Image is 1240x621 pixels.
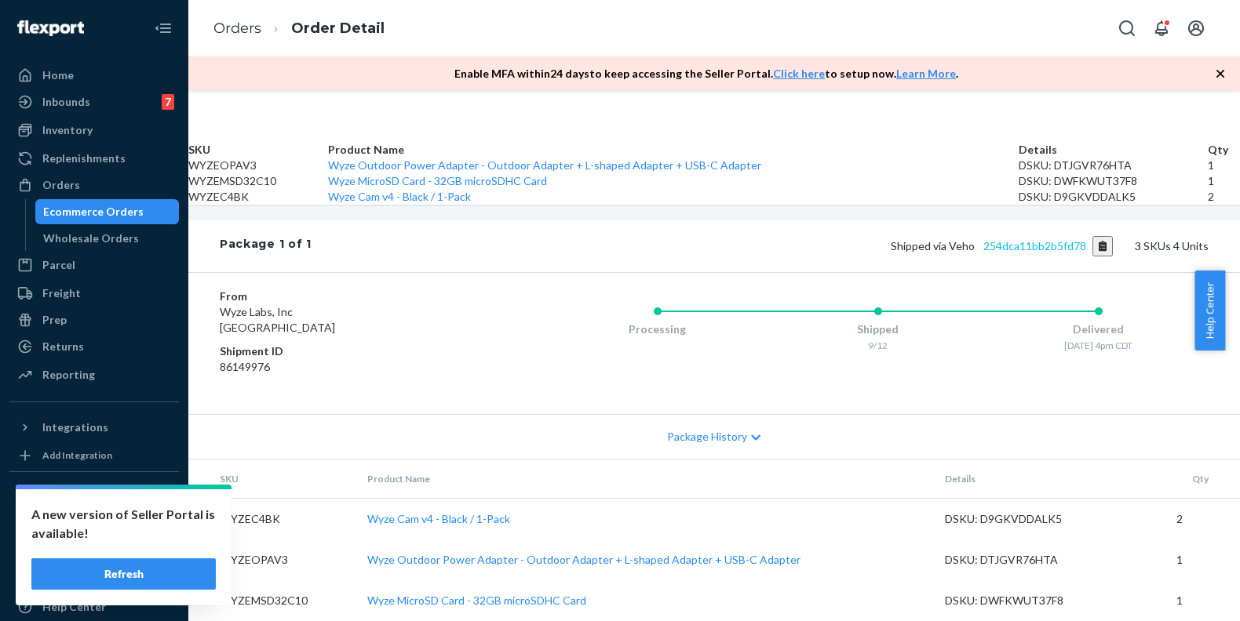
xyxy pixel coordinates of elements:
[43,204,144,220] div: Ecommerce Orders
[1019,189,1208,205] div: DSKU: D9GKVDDALK5
[1208,173,1240,189] td: 1
[328,142,1019,158] th: Product Name
[9,63,179,88] a: Home
[945,552,1151,568] div: DSKU: DTJGVR76HTA
[9,89,179,114] a: Inbounds7
[1146,13,1177,44] button: Open notifications
[1019,142,1208,158] th: Details
[1164,459,1240,499] th: Qty
[220,289,484,304] dt: From
[42,448,112,462] div: Add Integration
[42,339,84,354] div: Returns
[9,172,179,198] a: Orders
[328,174,547,187] a: Wyze MicroSD Card - 32GB microSDHC Card
[188,459,355,499] th: SKU
[220,343,484,359] dt: Shipment ID
[42,599,106,615] div: Help Center
[9,281,179,306] a: Freight
[932,459,1164,499] th: Details
[42,312,67,328] div: Prep
[1111,13,1143,44] button: Open Search Box
[188,158,328,173] td: WYZEOPAV3
[367,512,510,525] a: Wyze Cam v4 - Black / 1-Pack
[201,5,397,52] ol: breadcrumbs
[17,20,84,36] img: Flexport logo
[454,66,958,82] p: Enable MFA within 24 days to keep accessing the Seller Portal. to setup now. .
[31,505,216,543] p: A new version of Seller Portal is available!
[768,321,988,337] div: Shipped
[148,13,179,44] button: Close Navigation
[220,236,312,256] div: Package 1 of 1
[9,446,179,465] a: Add Integration
[1092,236,1114,256] button: Copy tracking number
[291,20,385,37] a: Order Detail
[328,190,471,203] a: Wyze Cam v4 - Black / 1-Pack
[9,594,179,619] a: Help Center
[945,593,1151,608] div: DSKU: DWFKWUT37F8
[9,146,179,171] a: Replenishments
[773,67,825,80] a: Click here
[9,118,179,143] a: Inventory
[188,142,328,158] th: SKU
[1164,580,1240,621] td: 1
[9,568,179,593] a: Talk to Support
[367,553,801,566] a: Wyze Outdoor Power Adapter - Outdoor Adapter + L-shaped Adapter + USB-C Adapter
[328,158,761,172] a: Wyze Outdoor Power Adapter - Outdoor Adapter + L-shaped Adapter + USB-C Adapter
[9,516,179,535] a: Add Fast Tag
[43,231,139,246] div: Wholesale Orders
[9,334,179,359] a: Returns
[220,305,335,334] span: Wyze Labs, Inc [GEOGRAPHIC_DATA]
[42,419,108,435] div: Integrations
[9,307,179,332] a: Prep
[1019,158,1208,173] div: DSKU: DTJGVR76HTA
[945,511,1151,527] div: DSKU: D9GKVDDALK5
[1208,189,1240,205] td: 2
[188,580,355,621] td: WYZEMSD32C10
[42,177,80,193] div: Orders
[1180,13,1212,44] button: Open account menu
[9,362,179,387] a: Reporting
[312,236,1209,256] div: 3 SKUs 4 Units
[988,339,1209,352] div: [DATE] 4pm CDT
[896,67,956,80] a: Learn More
[35,226,180,251] a: Wholesale Orders
[188,499,355,540] td: WYZEC4BK
[1019,173,1208,189] div: DSKU: DWFKWUT37F8
[547,321,768,337] div: Processing
[9,415,179,440] button: Integrations
[9,541,179,566] a: Settings
[891,239,1114,252] span: Shipped via Veho
[42,367,95,383] div: Reporting
[1164,539,1240,580] td: 1
[1208,142,1240,158] th: Qty
[1208,158,1240,173] td: 1
[31,558,216,590] button: Refresh
[367,594,586,607] a: Wyze MicroSD Card - 32GB microSDHC Card
[1194,271,1225,350] button: Help Center
[42,122,93,138] div: Inventory
[188,539,355,580] td: WYZEOPAV3
[1164,499,1240,540] td: 2
[162,94,174,110] div: 7
[983,239,1086,252] a: 254dca11bb2b5fd78
[988,321,1209,337] div: Delivered
[9,485,179,510] button: Fast Tags
[213,20,261,37] a: Orders
[42,257,75,273] div: Parcel
[35,199,180,224] a: Ecommerce Orders
[188,173,328,189] td: WYZEMSD32C10
[220,359,484,375] dd: 86149976
[42,67,74,83] div: Home
[42,151,126,166] div: Replenishments
[768,339,988,352] div: 9/12
[355,459,932,499] th: Product Name
[9,252,179,278] a: Parcel
[42,94,90,110] div: Inbounds
[667,429,747,445] span: Package History
[42,285,81,301] div: Freight
[188,189,328,205] td: WYZEC4BK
